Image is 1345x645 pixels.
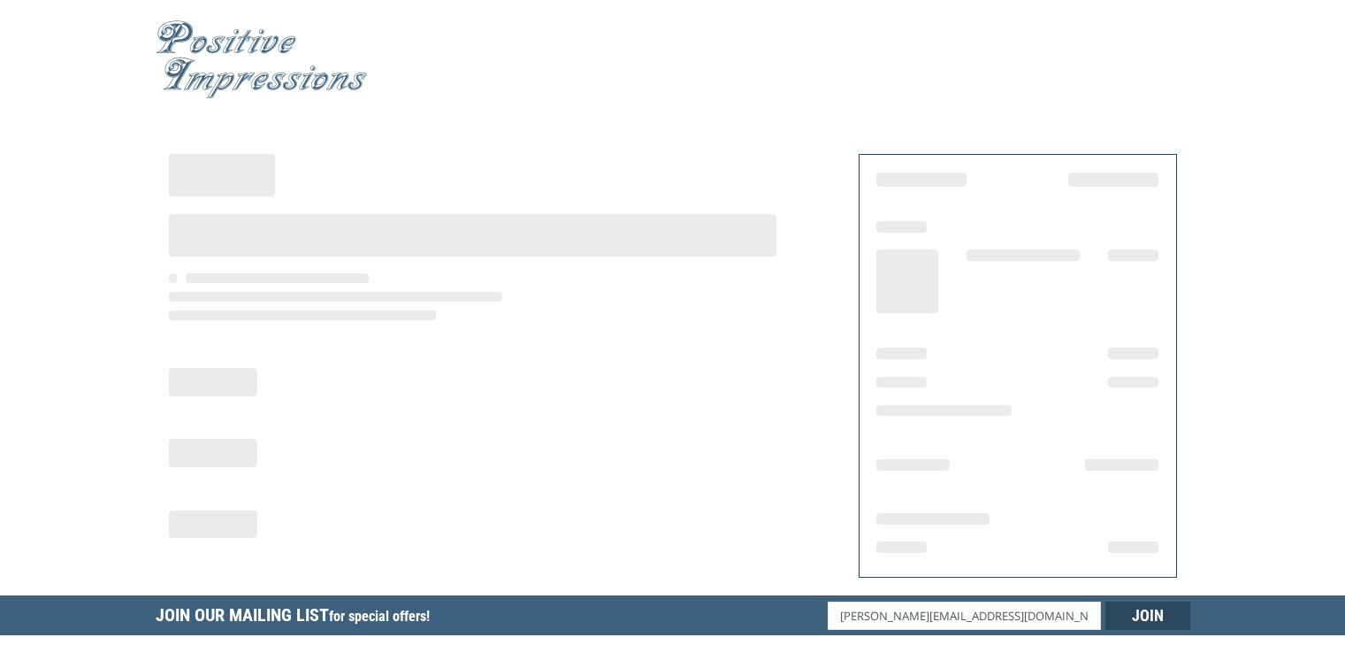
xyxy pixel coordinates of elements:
[828,602,1101,630] input: Email
[329,608,430,625] span: for special offers!
[1105,602,1190,630] input: Join
[156,595,439,641] h5: Join Our Mailing List
[156,20,368,99] img: Positive Impressions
